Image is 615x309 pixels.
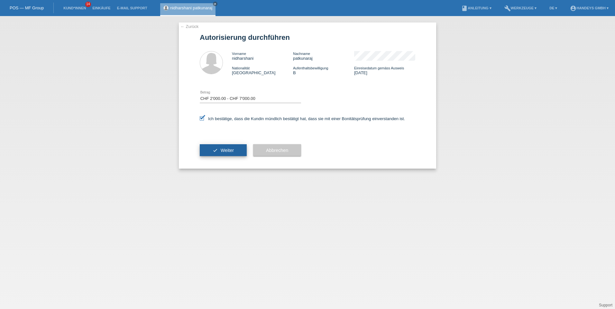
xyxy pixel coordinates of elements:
[232,66,250,70] span: Nationalität
[293,51,354,61] div: patkunaraj
[232,52,246,56] span: Vorname
[232,51,293,61] div: nidharshani
[213,2,217,6] a: close
[293,66,354,75] div: B
[567,6,612,10] a: account_circleHandeys GmbH ▾
[461,5,468,12] i: book
[221,148,234,153] span: Weiter
[253,144,301,156] button: Abbrechen
[266,148,288,153] span: Abbrechen
[293,66,328,70] span: Aufenthaltsbewilligung
[200,116,405,121] label: Ich bestätige, dass die Kundin mündlich bestätigt hat, dass sie mit einer Bonitätsprüfung einvers...
[213,148,218,153] i: check
[60,6,89,10] a: Kund*innen
[200,144,247,156] button: check Weiter
[10,5,44,10] a: POS — MF Group
[89,6,114,10] a: Einkäufe
[180,24,198,29] a: ← Zurück
[85,2,91,7] span: 14
[170,5,213,10] a: nidharshani patkunaraj
[200,33,415,41] h1: Autorisierung durchführen
[599,303,612,307] a: Support
[293,52,310,56] span: Nachname
[354,66,404,70] span: Einreisedatum gemäss Ausweis
[114,6,151,10] a: E-Mail Support
[458,6,494,10] a: bookAnleitung ▾
[354,66,415,75] div: [DATE]
[232,66,293,75] div: [GEOGRAPHIC_DATA]
[570,5,576,12] i: account_circle
[504,5,511,12] i: build
[214,2,217,5] i: close
[501,6,540,10] a: buildWerkzeuge ▾
[546,6,560,10] a: DE ▾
